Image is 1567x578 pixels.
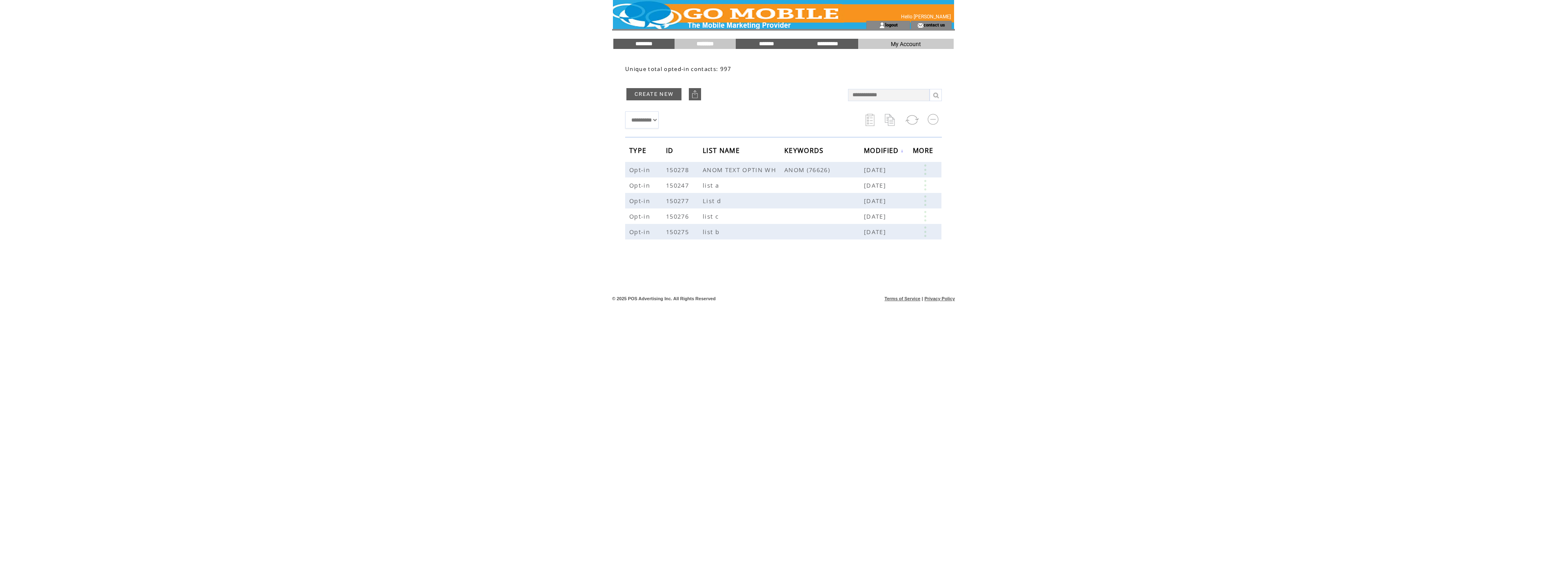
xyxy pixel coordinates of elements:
span: [DATE] [864,181,888,189]
span: Opt-in [629,212,652,220]
a: ID [666,148,676,153]
span: TYPE [629,144,648,159]
span: © 2025 POS Advertising Inc. All Rights Reserved [612,296,716,301]
a: TYPE [629,148,648,153]
img: account_icon.gif [879,22,885,29]
span: Opt-in [629,228,652,236]
a: CREATE NEW [626,88,681,100]
span: [DATE] [864,166,888,174]
span: [DATE] [864,228,888,236]
span: Opt-in [629,181,652,189]
span: list c [703,212,721,220]
span: [DATE] [864,212,888,220]
span: [DATE] [864,197,888,205]
span: Unique total opted-in contacts: 997 [625,65,732,73]
a: LIST NAME [703,148,742,153]
span: LIST NAME [703,144,742,159]
a: logout [885,22,898,27]
span: 150276 [666,212,691,220]
span: MODIFIED [864,144,901,159]
a: contact us [923,22,945,27]
span: Hello [PERSON_NAME] [901,14,951,20]
span: ID [666,144,676,159]
img: contact_us_icon.gif [917,22,923,29]
span: 150277 [666,197,691,205]
span: KEYWORDS [784,144,826,159]
span: MORE [913,144,935,159]
span: Opt-in [629,166,652,174]
a: MODIFIED↓ [864,148,904,153]
img: upload.png [691,90,699,98]
a: KEYWORDS [784,148,826,153]
span: My Account [891,41,921,47]
a: Terms of Service [885,296,921,301]
span: list a [703,181,721,189]
span: ANOM TEXT OPTIN WH [703,166,778,174]
span: | [922,296,923,301]
span: List d [703,197,723,205]
span: list b [703,228,721,236]
a: Privacy Policy [924,296,955,301]
span: 150278 [666,166,691,174]
span: 150247 [666,181,691,189]
span: Opt-in [629,197,652,205]
span: ANOM (76626) [784,166,864,174]
span: 150275 [666,228,691,236]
